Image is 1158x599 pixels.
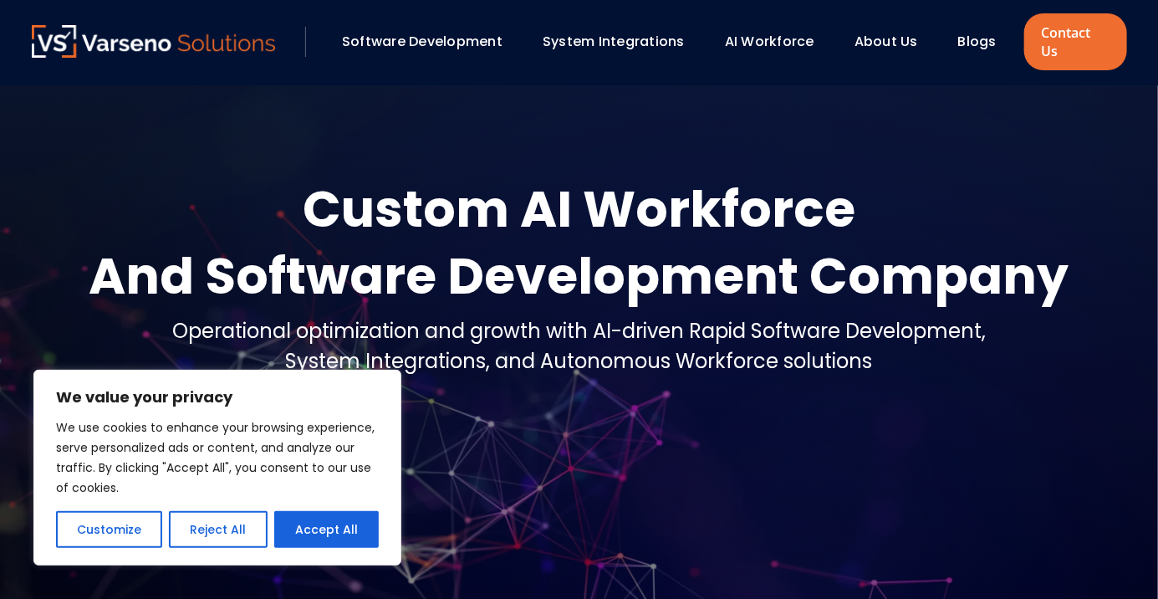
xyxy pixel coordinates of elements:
p: We use cookies to enhance your browsing experience, serve personalized ads or content, and analyz... [56,417,379,498]
div: And Software Development Company [89,243,1069,310]
a: AI Workforce [725,32,814,51]
a: Software Development [342,32,502,51]
div: About Us [846,28,941,56]
div: Operational optimization and growth with AI-driven Rapid Software Development, [172,316,986,346]
a: Varseno Solutions – Product Engineering & IT Services [32,25,276,59]
a: About Us [854,32,918,51]
button: Accept All [274,511,379,548]
div: System Integrations [534,28,708,56]
p: We value your privacy [56,387,379,407]
div: Custom AI Workforce [89,176,1069,243]
button: Reject All [169,511,267,548]
a: Blogs [958,32,997,51]
div: System Integrations, and Autonomous Workforce solutions [172,346,986,376]
div: Blogs [950,28,1020,56]
div: Software Development [334,28,526,56]
div: AI Workforce [717,28,838,56]
a: Contact Us [1024,13,1126,70]
a: System Integrations [543,32,685,51]
img: Varseno Solutions – Product Engineering & IT Services [32,25,276,58]
button: Customize [56,511,162,548]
